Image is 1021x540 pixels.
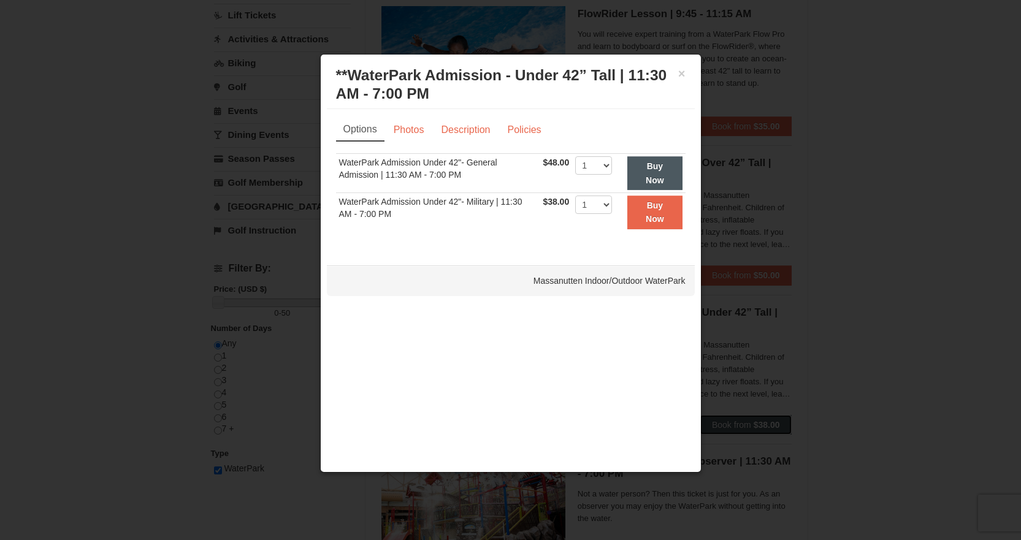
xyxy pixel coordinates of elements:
button: Buy Now [627,156,682,190]
button: Buy Now [627,196,682,229]
strong: Buy Now [646,161,664,184]
td: WaterPark Admission Under 42"- Military | 11:30 AM - 7:00 PM [336,192,540,231]
a: Photos [386,118,432,142]
button: × [678,67,686,80]
a: Policies [499,118,549,142]
span: $48.00 [543,158,569,167]
span: $38.00 [543,197,569,207]
h3: **WaterPark Admission - Under 42” Tall | 11:30 AM - 7:00 PM [336,66,686,103]
a: Options [336,118,384,142]
div: Massanutten Indoor/Outdoor WaterPark [327,265,695,296]
a: Description [433,118,498,142]
td: WaterPark Admission Under 42"- General Admission | 11:30 AM - 7:00 PM [336,154,540,193]
strong: Buy Now [646,200,664,224]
